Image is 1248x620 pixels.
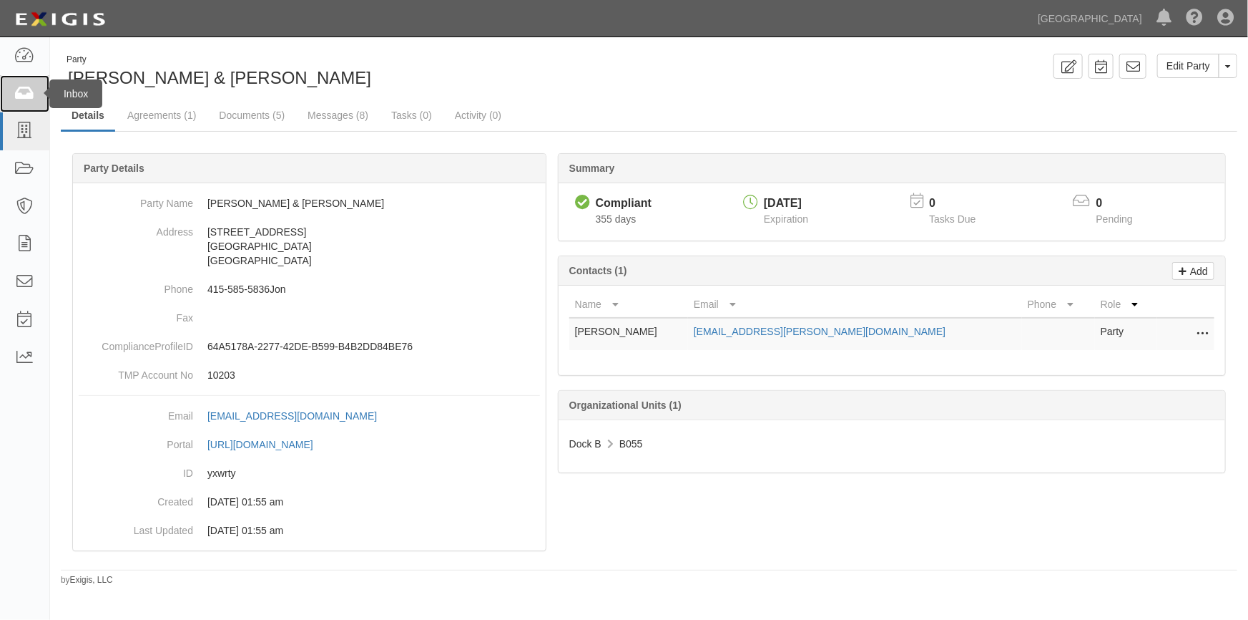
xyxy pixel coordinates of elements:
[208,101,295,130] a: Documents (5)
[79,402,193,423] dt: Email
[444,101,512,130] a: Activity (0)
[596,195,652,212] div: Compliant
[764,195,808,212] div: [DATE]
[79,459,540,488] dd: yxwrty
[575,195,590,210] i: Compliant
[79,189,193,210] dt: Party Name
[79,488,540,516] dd: 07/20/2024 01:55 am
[79,275,540,304] dd: 415-585-5836Jon
[84,163,144,174] b: Party Details
[79,218,193,239] dt: Address
[569,438,601,450] span: Dock B
[11,6,109,32] img: logo-5460c22ac91f19d4615b14bd174203de0afe785f0fc80cf4dbbc73dc1793850b.png
[61,574,113,586] small: by
[79,430,193,452] dt: Portal
[207,410,393,422] a: [EMAIL_ADDRESS][DOMAIN_NAME]
[1172,262,1214,280] a: Add
[929,213,976,225] span: Tasks Due
[297,101,379,130] a: Messages (8)
[1096,195,1151,212] p: 0
[207,439,329,450] a: [URL][DOMAIN_NAME]
[569,265,627,276] b: Contacts (1)
[1186,10,1203,27] i: Help Center - Complianz
[79,488,193,509] dt: Created
[569,163,615,174] b: Summary
[79,516,193,538] dt: Last Updated
[117,101,207,130] a: Agreements (1)
[569,399,682,411] b: Organizational Units (1)
[1095,318,1157,350] td: Party
[569,291,688,318] th: Name
[619,438,643,450] span: B055
[1186,263,1208,279] p: Add
[79,332,193,354] dt: ComplianceProfileID
[929,195,993,212] p: 0
[79,218,540,275] dd: [STREET_ADDRESS] [GEOGRAPHIC_DATA] [GEOGRAPHIC_DATA]
[67,54,371,66] div: Party
[79,189,540,218] dd: [PERSON_NAME] & [PERSON_NAME]
[694,326,945,337] a: [EMAIL_ADDRESS][PERSON_NAME][DOMAIN_NAME]
[596,213,637,225] span: Since 10/02/2024
[764,213,808,225] span: Expiration
[68,68,371,87] span: [PERSON_NAME] & [PERSON_NAME]
[1022,291,1095,318] th: Phone
[1096,213,1133,225] span: Pending
[1095,291,1157,318] th: Role
[688,291,1022,318] th: Email
[380,101,443,130] a: Tasks (0)
[207,409,377,423] div: [EMAIL_ADDRESS][DOMAIN_NAME]
[79,361,193,382] dt: TMP Account No
[1157,54,1219,78] a: Edit Party
[49,79,102,108] div: Inbox
[61,101,115,132] a: Details
[207,368,540,382] p: 10203
[79,275,193,296] dt: Phone
[61,54,639,90] div: Jon & Sylvia Duncanson
[79,459,193,480] dt: ID
[207,339,540,354] p: 64A5178A-2277-42DE-B599-B4B2DD84BE76
[79,304,193,325] dt: Fax
[79,516,540,545] dd: 07/20/2024 01:55 am
[70,575,113,585] a: Exigis, LLC
[1031,4,1149,33] a: [GEOGRAPHIC_DATA]
[569,318,688,350] td: [PERSON_NAME]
